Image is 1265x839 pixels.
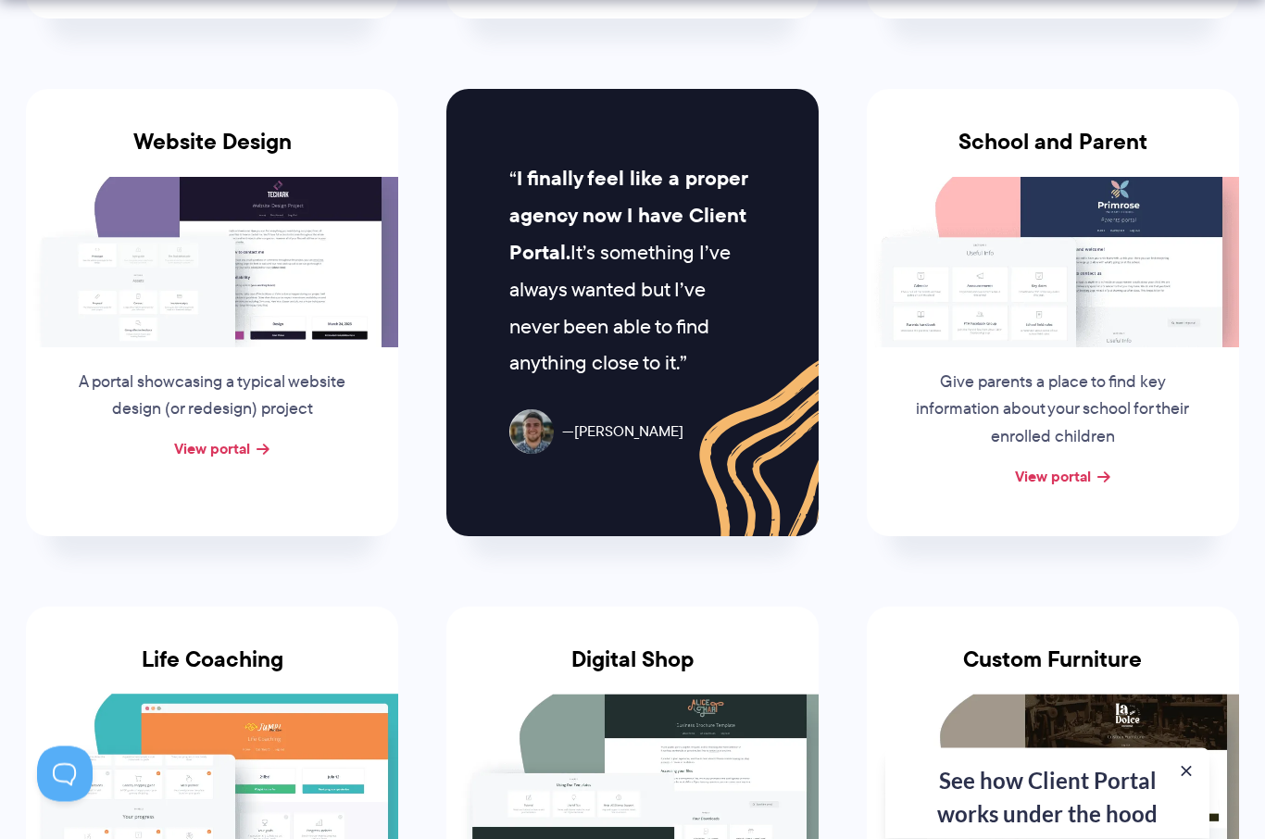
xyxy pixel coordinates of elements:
[509,164,747,269] strong: I finally feel like a proper agency now I have Client Portal.
[26,647,398,695] h3: Life Coaching
[562,419,683,446] span: [PERSON_NAME]
[509,161,755,382] p: It’s something I’ve always wanted but I’ve never been able to find anything close to it.
[867,130,1239,178] h3: School and Parent
[174,438,250,460] a: View portal
[26,130,398,178] h3: Website Design
[71,369,353,425] p: A portal showcasing a typical website design (or redesign) project
[912,369,1194,453] p: Give parents a place to find key information about your school for their enrolled children
[1015,466,1091,488] a: View portal
[37,746,93,802] iframe: Toggle Customer Support
[446,647,819,695] h3: Digital Shop
[867,647,1239,695] h3: Custom Furniture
